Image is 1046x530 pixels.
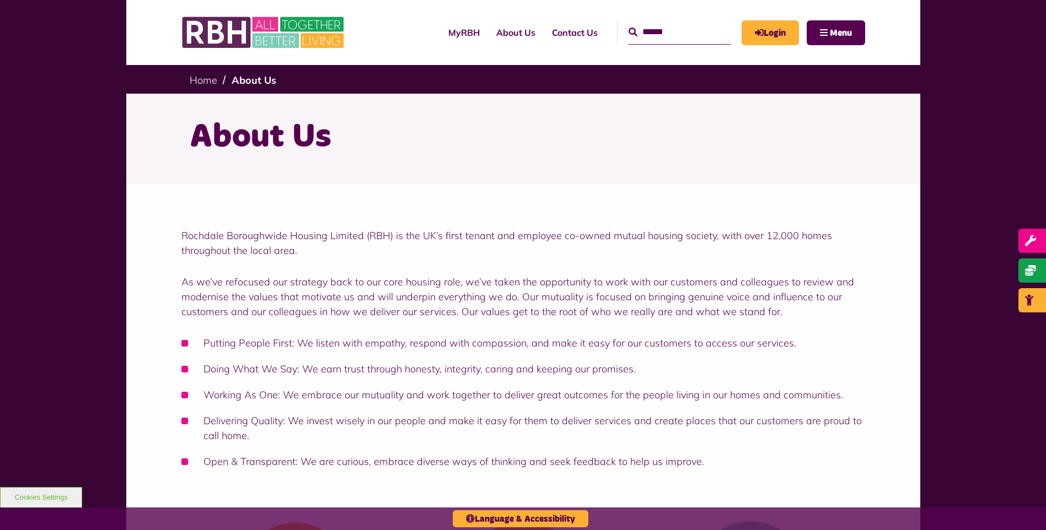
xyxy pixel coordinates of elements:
[453,510,588,527] button: Language & Accessibility
[181,11,347,54] img: RBH
[181,228,865,258] p: Rochdale Boroughwide Housing Limited (RBH) is the UK’s first tenant and employee co-owned mutual ...
[807,20,865,45] button: Navigation
[190,116,857,159] h1: About Us
[488,18,544,47] a: About Us
[181,361,865,376] li: Doing What We Say: We earn trust through honesty, integrity, caring and keeping our promises.
[190,74,217,86] a: Home
[181,274,865,319] p: As we’ve refocused our strategy back to our core housing role, we’ve taken the opportunity to wor...
[440,18,488,47] a: MyRBH
[181,413,865,443] li: Delivering Quality: We invest wisely in our people and make it easy for them to deliver services ...
[181,336,865,350] li: Putting People First: We listen with empathy, respond with compassion, and make it easy for our c...
[830,29,852,37] span: Menu
[232,74,276,86] a: About Us
[181,454,865,469] li: Open & Transparent: We are curious, embrace diverse ways of thinking and seek feedback to help us...
[996,480,1046,530] iframe: Netcall Web Assistant for live chat
[181,387,865,402] li: Working As One: We embrace our mutuality and work together to deliver great outcomes for the peop...
[544,18,606,47] a: Contact Us
[742,20,799,45] a: MyRBH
